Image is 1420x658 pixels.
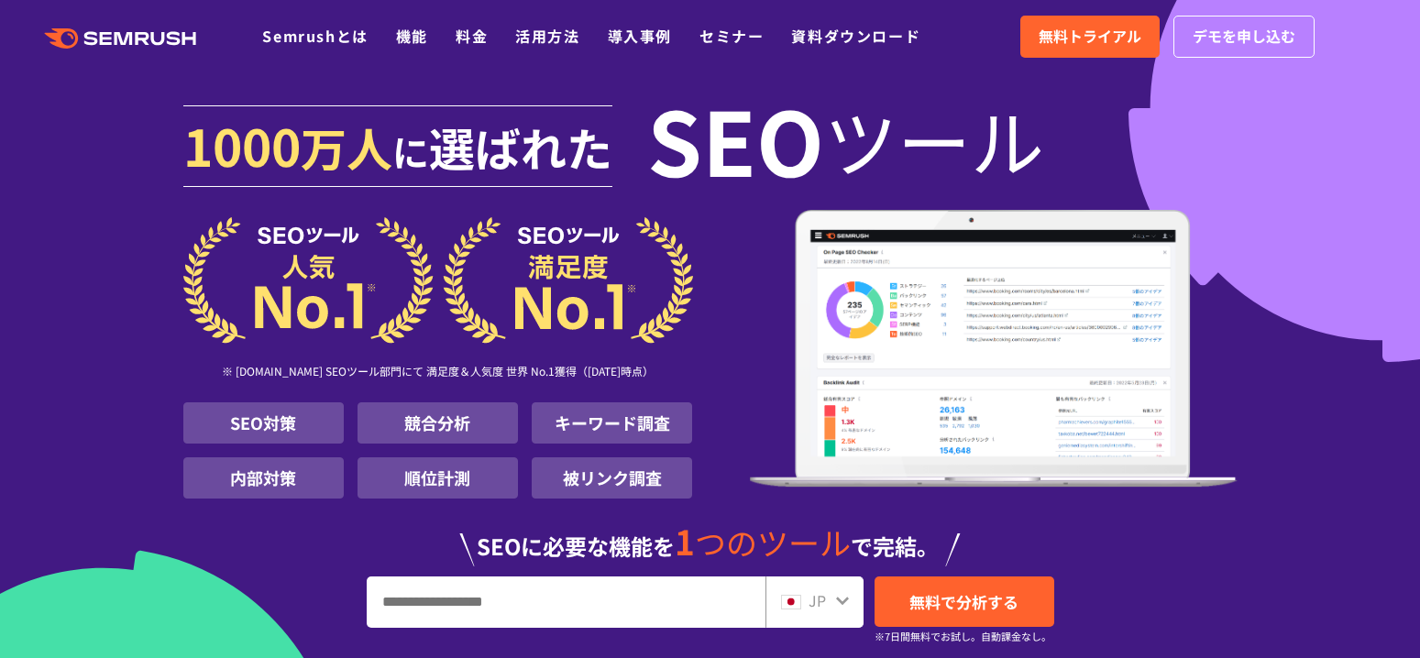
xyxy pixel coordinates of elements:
span: JP [809,589,826,611]
a: 無料で分析する [875,576,1054,627]
span: 1 [675,516,695,565]
span: SEO [647,103,824,176]
input: URL、キーワードを入力してください [368,577,765,627]
div: SEOに必要な機能を [183,506,1238,566]
small: ※7日間無料でお試し。自動課金なし。 [875,628,1051,645]
a: 料金 [456,25,488,47]
a: Semrushとは [262,25,368,47]
a: デモを申し込む [1173,16,1315,58]
a: 活用方法 [515,25,579,47]
li: 順位計測 [358,457,518,499]
div: ※ [DOMAIN_NAME] SEOツール部門にて 満足度＆人気度 世界 No.1獲得（[DATE]時点） [183,344,693,402]
li: 被リンク調査 [532,457,692,499]
a: 無料トライアル [1020,16,1160,58]
li: SEO対策 [183,402,344,444]
span: デモを申し込む [1193,25,1295,49]
a: 資料ダウンロード [791,25,920,47]
span: 無料で分析する [909,590,1018,613]
li: キーワード調査 [532,402,692,444]
span: 万人 [301,114,392,180]
span: 1000 [183,108,301,181]
span: 選ばれた [429,114,612,180]
li: 内部対策 [183,457,344,499]
span: ツール [824,103,1044,176]
li: 競合分析 [358,402,518,444]
span: に [392,125,429,178]
span: で完結。 [851,530,939,562]
span: つのツール [695,520,851,565]
a: 機能 [396,25,428,47]
span: 無料トライアル [1039,25,1141,49]
a: 導入事例 [608,25,672,47]
a: セミナー [699,25,764,47]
